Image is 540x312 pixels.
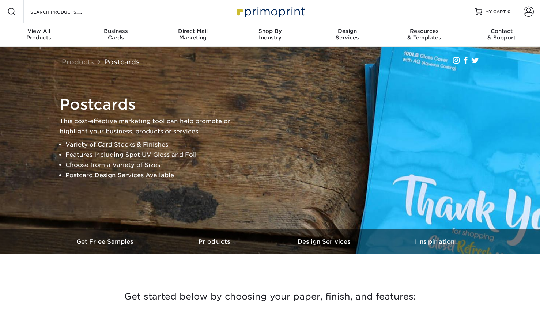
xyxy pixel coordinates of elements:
h3: Get Free Samples [51,238,161,245]
span: Direct Mail [154,28,231,34]
div: Services [309,28,386,41]
div: Marketing [154,28,231,41]
a: Design Services [270,229,380,254]
img: Primoprint [234,4,307,19]
div: Industry [231,28,309,41]
a: Inspiration [380,229,490,254]
input: SEARCH PRODUCTS..... [30,7,101,16]
h3: Products [161,238,270,245]
span: Contact [463,28,540,34]
a: Contact& Support [463,23,540,47]
h3: Design Services [270,238,380,245]
a: Get Free Samples [51,229,161,254]
a: BusinessCards [77,23,154,47]
a: Resources& Templates [386,23,463,47]
div: & Templates [386,28,463,41]
h1: Postcards [60,96,242,113]
a: Products [62,58,94,66]
h3: Inspiration [380,238,490,245]
span: Resources [386,28,463,34]
span: MY CART [485,9,506,15]
a: Direct MailMarketing [154,23,231,47]
div: & Support [463,28,540,41]
a: Postcards [104,58,140,66]
div: Cards [77,28,154,41]
p: This cost-effective marketing tool can help promote or highlight your business, products or servi... [60,116,242,137]
li: Variety of Card Stocks & Finishes [65,140,242,150]
a: DesignServices [309,23,386,47]
span: 0 [507,9,511,14]
span: Business [77,28,154,34]
span: Shop By [231,28,309,34]
li: Postcard Design Services Available [65,170,242,180]
a: Products [161,229,270,254]
span: Design [309,28,386,34]
li: Choose from a Variety of Sizes [65,160,242,170]
li: Features Including Spot UV Gloss and Foil [65,150,242,160]
a: Shop ByIndustry [231,23,309,47]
